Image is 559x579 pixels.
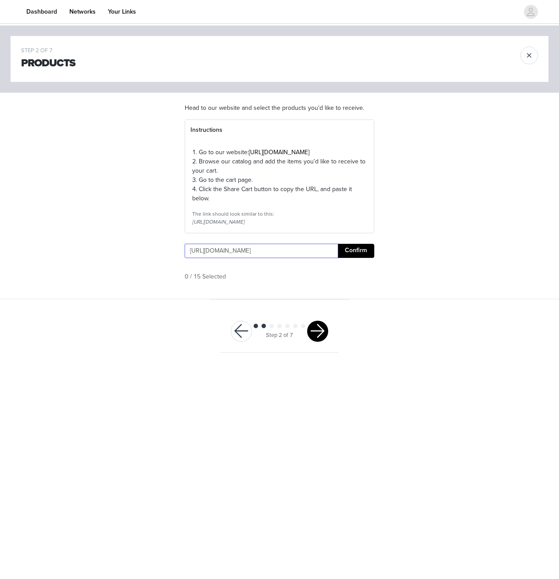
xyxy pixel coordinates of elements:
[249,148,309,156] a: [URL][DOMAIN_NAME]
[192,210,367,218] div: The link should look similar to this:
[192,157,367,175] p: 2. Browse our catalog and add the items you’d like to receive to your cart.
[21,2,62,22] a: Dashboard
[103,2,141,22] a: Your Links
[338,244,374,258] button: Confirm
[185,120,374,140] div: Instructions
[185,244,338,258] input: Checkout URL
[192,148,367,157] p: 1. Go to our website:
[21,55,75,71] h1: Products
[64,2,101,22] a: Networks
[185,103,374,112] p: Head to our website and select the products you'd like to receive.
[192,218,367,226] div: [URL][DOMAIN_NAME]
[527,5,535,19] div: avatar
[21,47,75,55] div: STEP 2 OF 7
[185,272,226,281] span: 0 / 15 Selected
[192,175,367,185] p: 3. Go to the cart page.
[266,331,293,340] div: Step 2 of 7
[192,185,367,203] p: 4. Click the Share Cart button to copy the URL, and paste it below.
